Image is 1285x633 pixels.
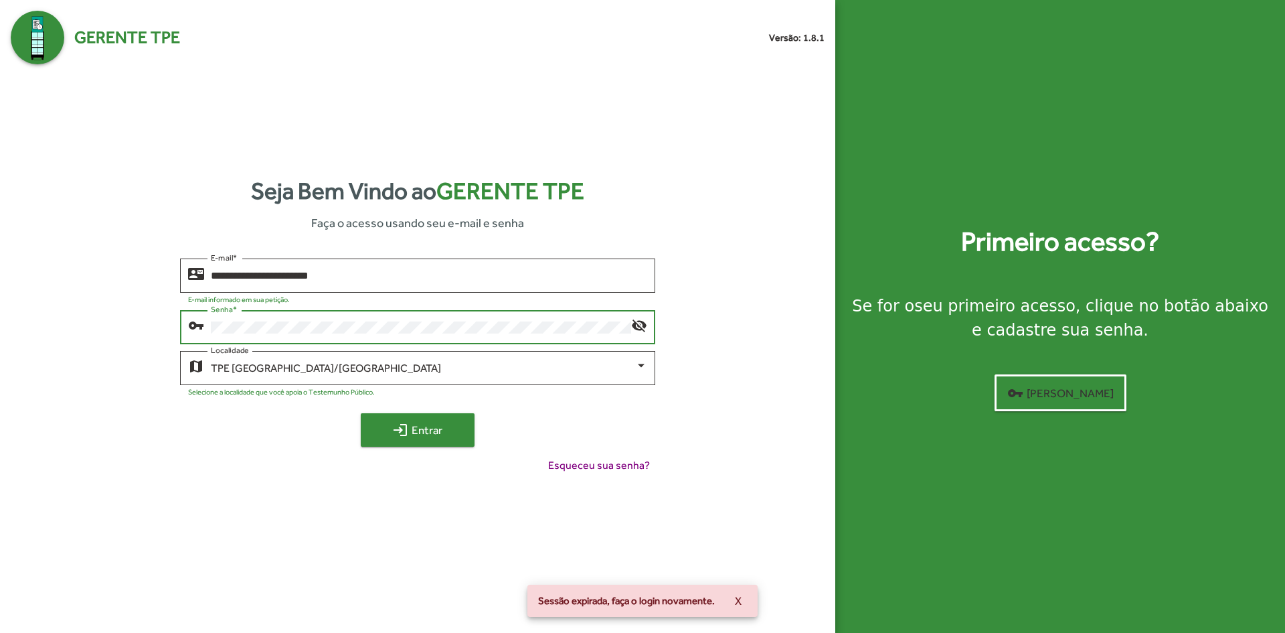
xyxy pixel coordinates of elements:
div: Se for o , clique no botão abaixo e cadastre sua senha. [851,294,1269,342]
mat-icon: contact_mail [188,265,204,281]
span: Gerente TPE [74,25,180,50]
button: X [724,589,752,613]
span: Sessão expirada, faça o login novamente. [538,594,715,608]
span: [PERSON_NAME] [1007,381,1114,405]
mat-hint: E-mail informado em sua petição. [188,295,290,303]
strong: Seja Bem Vindo ao [251,173,584,209]
img: Logo Gerente [11,11,64,64]
strong: Primeiro acesso? [961,222,1159,262]
strong: seu primeiro acesso [914,297,1076,315]
span: TPE [GEOGRAPHIC_DATA]/[GEOGRAPHIC_DATA] [211,362,441,374]
small: Versão: 1.8.1 [769,31,825,45]
mat-icon: visibility_off [631,317,647,333]
span: Entrar [373,418,462,442]
span: X [735,589,742,613]
span: Faça o acesso usando seu e-mail e senha [311,214,524,232]
mat-icon: login [392,422,408,438]
mat-icon: vpn_key [188,317,204,333]
mat-hint: Selecione a localidade que você apoia o Testemunho Público. [188,388,375,396]
span: Gerente TPE [436,178,584,204]
mat-icon: vpn_key [1007,385,1023,401]
span: Esqueceu sua senha? [548,458,650,474]
mat-icon: map [188,358,204,374]
button: Entrar [361,413,475,447]
button: [PERSON_NAME] [995,374,1126,411]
